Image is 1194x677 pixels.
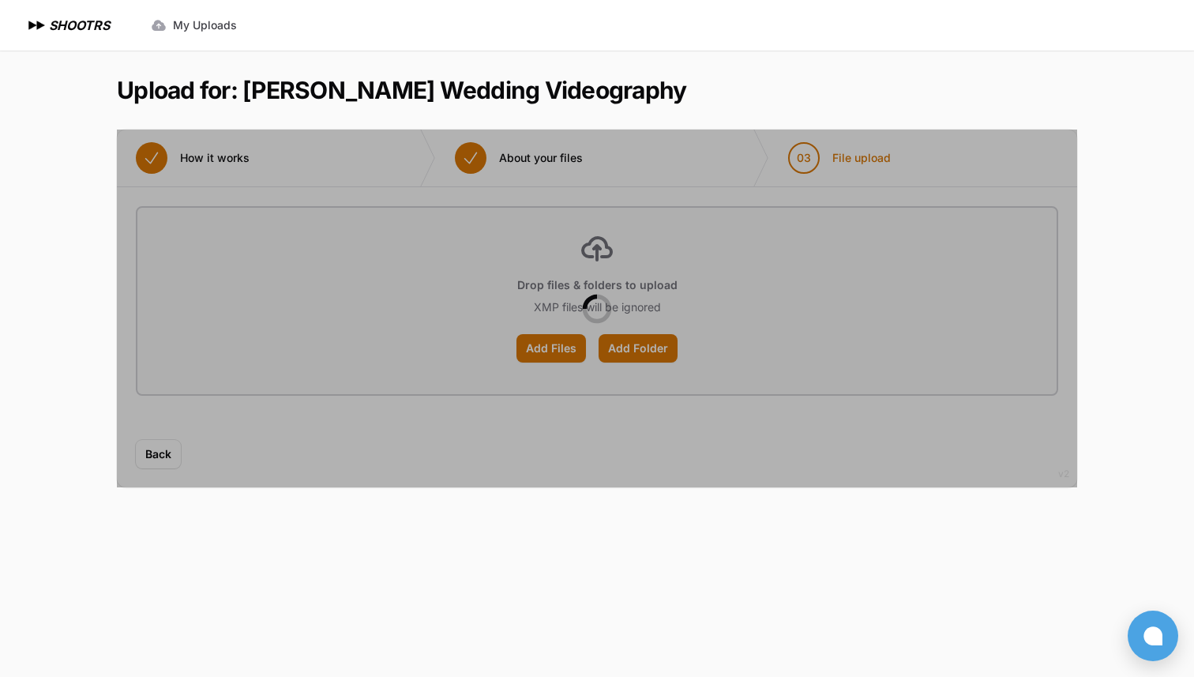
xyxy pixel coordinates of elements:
a: My Uploads [141,11,246,39]
a: SHOOTRS SHOOTRS [25,16,110,35]
h1: SHOOTRS [49,16,110,35]
h1: Upload for: [PERSON_NAME] Wedding Videography [117,76,686,104]
img: SHOOTRS [25,16,49,35]
span: My Uploads [173,17,237,33]
button: Open chat window [1128,611,1178,661]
